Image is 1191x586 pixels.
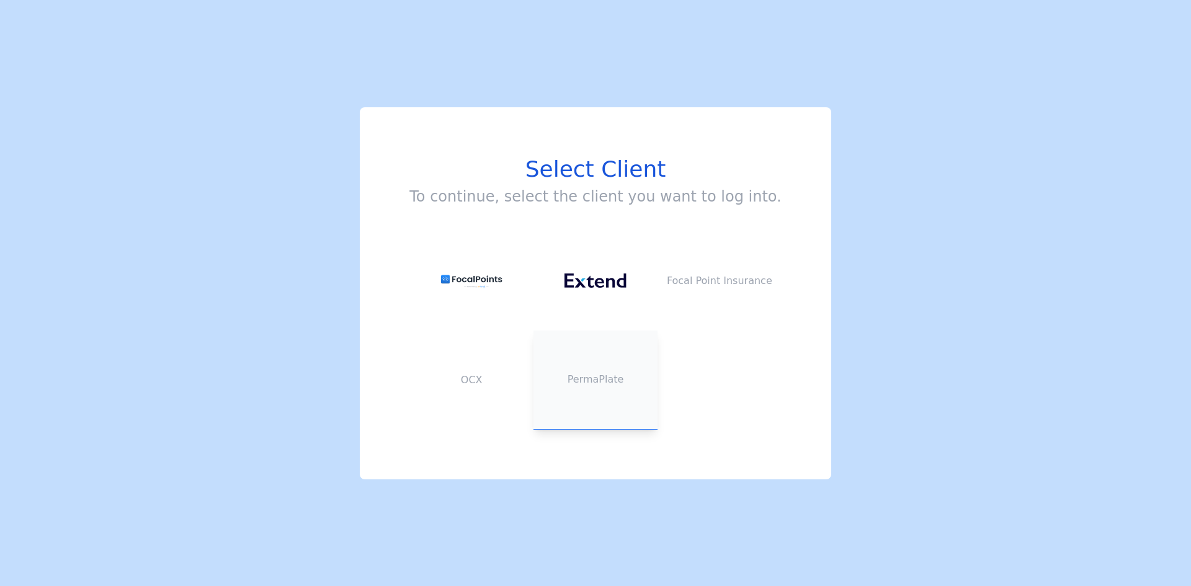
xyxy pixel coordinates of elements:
[658,231,782,331] button: Focal Point Insurance
[533,331,658,430] button: PermaPlate
[658,273,782,288] p: Focal Point Insurance
[409,331,533,430] button: OCX
[409,373,533,388] p: OCX
[533,372,658,387] p: PermaPlate
[409,187,781,206] h3: To continue, select the client you want to log into.
[409,157,781,182] h1: Select Client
